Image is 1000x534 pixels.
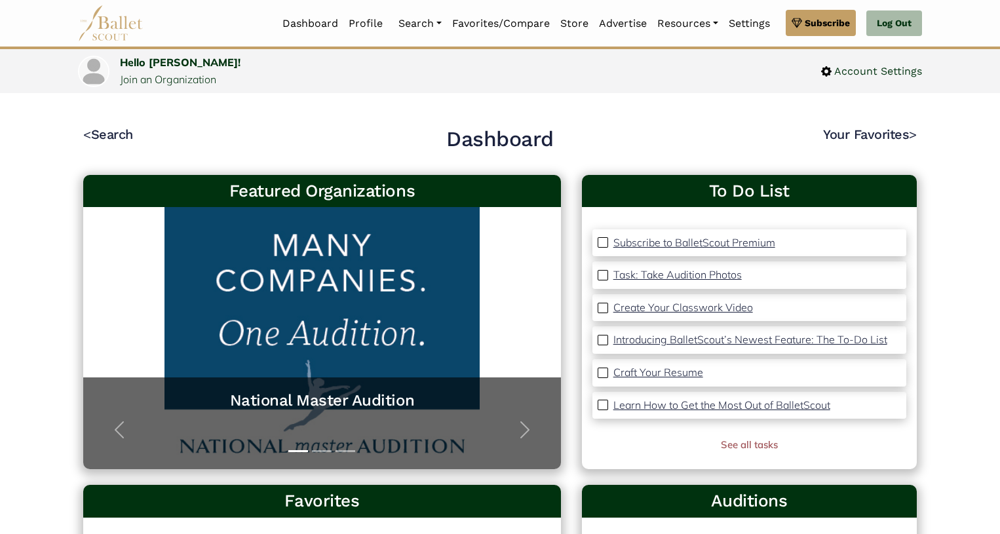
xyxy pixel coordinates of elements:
[446,126,554,153] h2: Dashboard
[94,180,550,202] h3: Featured Organizations
[613,333,887,346] p: Introducing BalletScout’s Newest Feature: The To-Do List
[613,268,742,281] p: Task: Take Audition Photos
[821,63,922,80] a: Account Settings
[312,444,332,459] button: Slide 2
[336,444,355,459] button: Slide 3
[613,236,775,249] p: Subscribe to BalletScout Premium
[94,490,550,512] h3: Favorites
[288,444,308,459] button: Slide 1
[723,10,775,37] a: Settings
[447,10,555,37] a: Favorites/Compare
[613,332,887,349] a: Introducing BalletScout’s Newest Feature: The To-Do List
[277,10,343,37] a: Dashboard
[592,490,906,512] h3: Auditions
[594,10,652,37] a: Advertise
[613,398,830,411] p: Learn How to Get the Most Out of BalletScout
[83,126,91,142] code: <
[866,10,922,37] a: Log Out
[613,267,742,284] a: Task: Take Audition Photos
[120,56,240,69] a: Hello [PERSON_NAME]!
[823,126,917,142] a: Your Favorites
[83,126,133,142] a: <Search
[832,63,922,80] span: Account Settings
[786,10,856,36] a: Subscribe
[120,73,216,86] a: Join an Organization
[613,299,753,316] a: Create Your Classwork Video
[393,10,447,37] a: Search
[652,10,723,37] a: Resources
[96,391,548,411] a: National Master Audition
[592,180,906,202] a: To Do List
[721,438,778,451] a: See all tasks
[613,235,775,252] a: Subscribe to BalletScout Premium
[555,10,594,37] a: Store
[805,16,850,30] span: Subscribe
[792,16,802,30] img: gem.svg
[613,364,703,381] a: Craft Your Resume
[613,366,703,379] p: Craft Your Resume
[613,301,753,314] p: Create Your Classwork Video
[343,10,388,37] a: Profile
[79,57,108,86] img: profile picture
[909,126,917,142] code: >
[613,397,830,414] a: Learn How to Get the Most Out of BalletScout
